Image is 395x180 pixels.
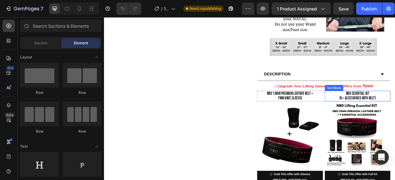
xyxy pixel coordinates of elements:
[299,100,346,106] span: (6+ ACCESSORIES WITH BELT)
[374,150,389,165] div: Open Intercom Messenger
[217,86,221,90] span: 🛒
[356,2,382,15] button: Publish
[40,5,43,12] p: 7
[161,6,163,12] span: /
[116,2,141,15] div: Undo/Redo
[308,94,337,100] span: NBD ESSENTIAL KIT
[104,17,395,180] iframe: Design area
[63,129,102,134] div: Row
[272,2,331,15] button: 1 product assigned
[20,144,28,149] span: Text
[5,113,15,118] div: Beta
[74,40,88,46] span: Element
[221,85,342,90] span: Upgrade Your Lifting Game - Combo Offers from ₹8999
[92,142,102,151] span: Toggle open
[189,6,221,11] span: Need republishing
[207,94,266,100] span: NBD 13MM PREMIUM LEATHER BELT +
[92,52,102,62] span: Toggle open
[34,40,48,46] span: Section
[361,6,377,12] div: Publish
[277,6,317,12] span: 1 product assigned
[6,66,15,70] div: 450
[339,6,349,11] span: Save
[164,6,168,12] span: 13mm Belt - (Countdown, Stock Scarcity &amp; Dis CODE)
[333,2,354,15] button: Save
[63,90,102,95] div: Row
[20,54,32,60] span: Layout
[203,70,237,75] strong: DESCRIPTION
[20,20,102,32] input: Search Sections & Elements
[282,87,303,93] div: Text Block
[2,2,46,15] button: 7
[221,100,252,106] span: 7MM KNEE SLEEVES
[20,129,59,134] div: Row
[20,90,59,95] div: Row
